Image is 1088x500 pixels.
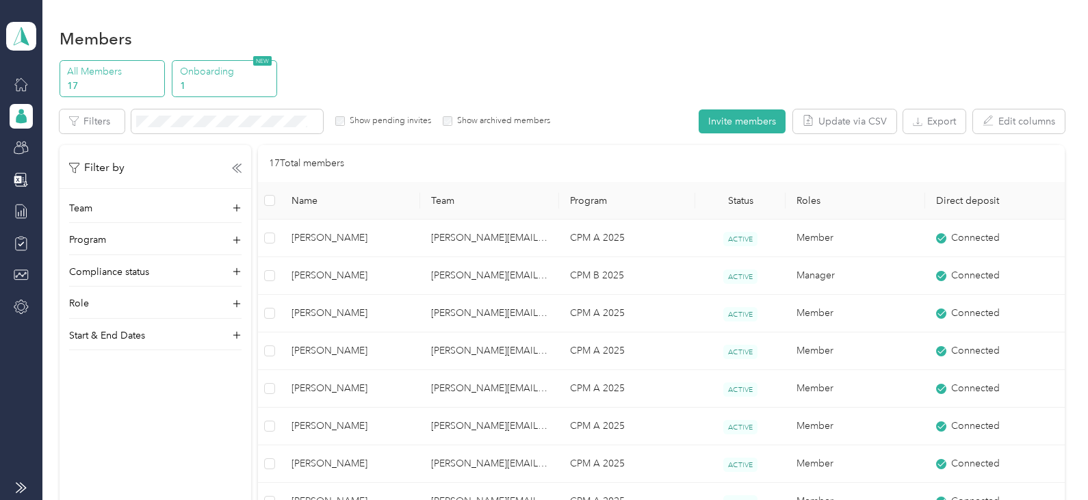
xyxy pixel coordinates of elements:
th: Name [281,182,420,220]
label: Show pending invites [345,115,431,127]
th: Program [559,182,695,220]
td: donna.whitsell@optioncare.com [420,295,560,332]
span: ACTIVE [723,382,757,397]
p: Role [69,296,89,311]
span: Connected [951,306,1000,321]
td: donna.whitsell@optioncare.com [420,257,560,295]
span: Connected [951,343,1000,358]
p: 17 Total members [269,156,344,171]
h1: Members [60,31,132,46]
td: donna.whitsell@optioncare.com [420,408,560,445]
span: ACTIVE [723,345,757,359]
span: [PERSON_NAME] [292,231,409,246]
span: NEW [253,56,272,66]
td: donna.whitsell@optioncare.com [420,445,560,483]
span: Connected [951,381,1000,396]
td: Donna Whitsell [281,257,420,295]
p: Filter by [69,159,125,176]
td: Manager [786,257,925,295]
span: [PERSON_NAME] [292,306,409,321]
td: CPM A 2025 [559,220,695,257]
button: Edit columns [973,109,1065,133]
th: Direct deposit [925,182,1065,220]
iframe: Everlance-gr Chat Button Frame [1011,423,1088,500]
td: Member [786,370,925,408]
td: Jill Bouquet [281,295,420,332]
label: Show archived members [452,115,550,127]
span: Connected [951,268,1000,283]
span: ACTIVE [723,307,757,321]
td: CPM A 2025 [559,332,695,370]
td: Holli Tiller [281,408,420,445]
td: Member [786,295,925,332]
td: Brigid Nemec [281,220,420,257]
td: Sabrina Tupper [281,445,420,483]
td: Shon Rosenberger [281,370,420,408]
td: CPM A 2025 [559,445,695,483]
td: CPM A 2025 [559,370,695,408]
span: Name [292,195,409,207]
button: Export [903,109,966,133]
span: Connected [951,231,1000,246]
th: Roles [786,182,925,220]
span: ACTIVE [723,458,757,472]
p: Compliance status [69,265,149,279]
p: Program [69,233,106,247]
span: ACTIVE [723,232,757,246]
td: CPM A 2025 [559,295,695,332]
button: Update via CSV [793,109,896,133]
span: [PERSON_NAME] [292,343,409,358]
button: Invite members [699,109,786,133]
td: Member [786,220,925,257]
span: [PERSON_NAME] [292,456,409,471]
p: Onboarding [180,64,273,79]
span: ACTIVE [723,420,757,434]
span: Connected [951,456,1000,471]
p: 1 [180,79,273,93]
th: Status [695,182,786,220]
td: Geraldine Gigliotti [281,332,420,370]
span: [PERSON_NAME] [292,381,409,396]
span: Connected [951,419,1000,434]
td: Member [786,408,925,445]
td: donna.whitsell@optioncare.com [420,220,560,257]
p: Team [69,201,92,215]
td: donna.whitsell@optioncare.com [420,370,560,408]
td: Member [786,445,925,483]
button: Filters [60,109,125,133]
td: donna.whitsell@optioncare.com [420,332,560,370]
td: Member [786,332,925,370]
span: ACTIVE [723,269,757,284]
p: 17 [67,79,160,93]
td: CPM B 2025 [559,257,695,295]
p: Start & End Dates [69,328,145,343]
th: Team [420,182,560,220]
span: [PERSON_NAME] [292,419,409,434]
span: [PERSON_NAME] [292,268,409,283]
p: All Members [67,64,160,79]
td: CPM A 2025 [559,408,695,445]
